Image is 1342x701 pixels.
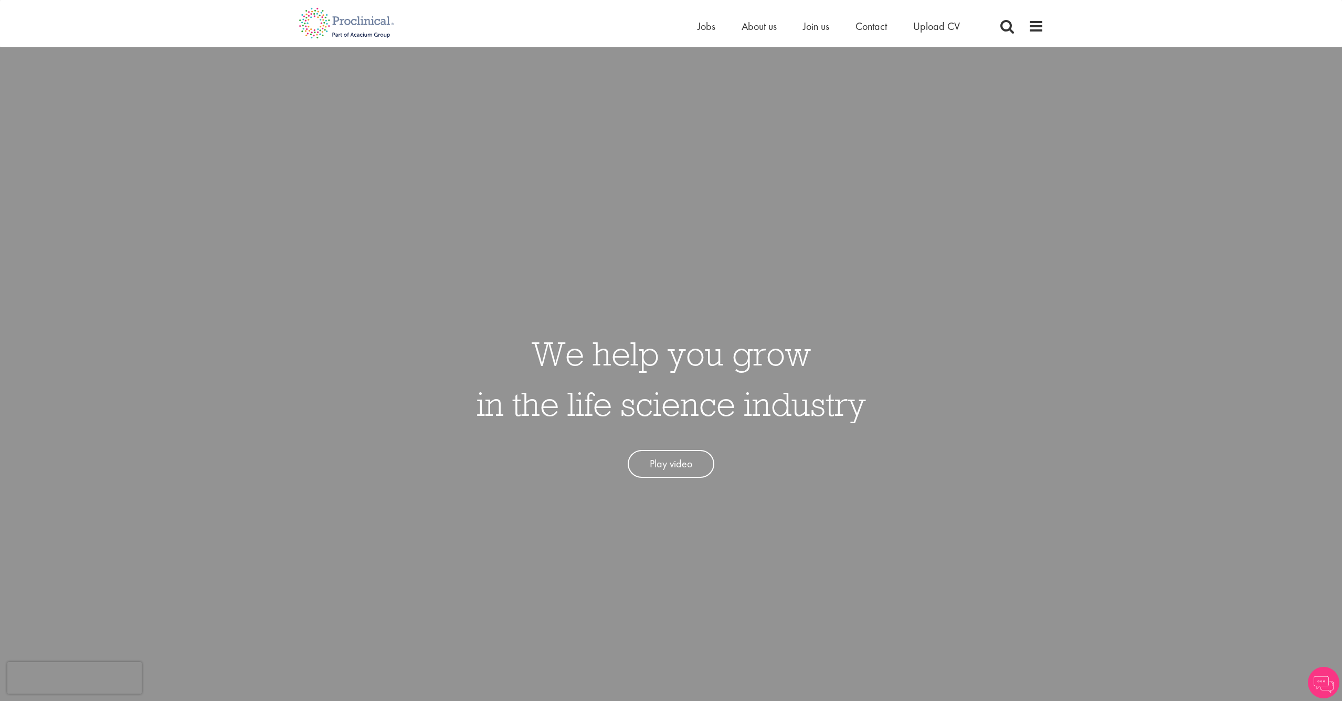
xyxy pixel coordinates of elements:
[803,19,829,33] a: Join us
[913,19,960,33] a: Upload CV
[1308,667,1339,698] img: Chatbot
[477,328,866,429] h1: We help you grow in the life science industry
[855,19,887,33] a: Contact
[698,19,715,33] a: Jobs
[628,450,714,478] a: Play video
[742,19,777,33] a: About us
